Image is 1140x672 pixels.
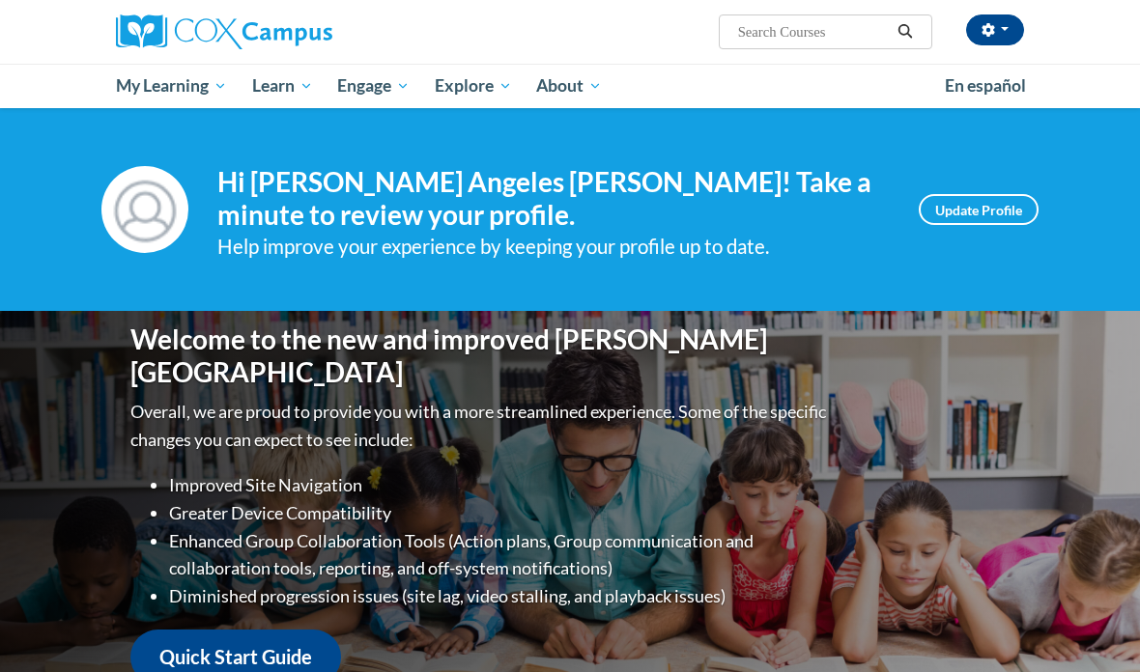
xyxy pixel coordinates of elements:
[103,64,240,108] a: My Learning
[325,64,422,108] a: Engage
[919,194,1039,225] a: Update Profile
[525,64,615,108] a: About
[169,499,831,527] li: Greater Device Compatibility
[101,166,188,253] img: Profile Image
[337,74,410,98] span: Engage
[169,582,831,610] li: Diminished progression issues (site lag, video stalling, and playback issues)
[169,471,831,499] li: Improved Site Navigation
[240,64,326,108] a: Learn
[217,231,890,263] div: Help improve your experience by keeping your profile up to date.
[891,20,920,43] button: Search
[966,14,1024,45] button: Account Settings
[116,14,399,49] a: Cox Campus
[116,74,227,98] span: My Learning
[422,64,525,108] a: Explore
[932,66,1039,106] a: En español
[736,20,891,43] input: Search Courses
[435,74,512,98] span: Explore
[945,75,1026,96] span: En español
[101,64,1039,108] div: Main menu
[1063,595,1125,657] iframe: Button to launch messaging window
[116,14,332,49] img: Cox Campus
[217,166,890,231] h4: Hi [PERSON_NAME] Angeles [PERSON_NAME]! Take a minute to review your profile.
[130,323,831,388] h1: Welcome to the new and improved [PERSON_NAME][GEOGRAPHIC_DATA]
[130,398,831,454] p: Overall, we are proud to provide you with a more streamlined experience. Some of the specific cha...
[536,74,602,98] span: About
[252,74,313,98] span: Learn
[169,527,831,583] li: Enhanced Group Collaboration Tools (Action plans, Group communication and collaboration tools, re...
